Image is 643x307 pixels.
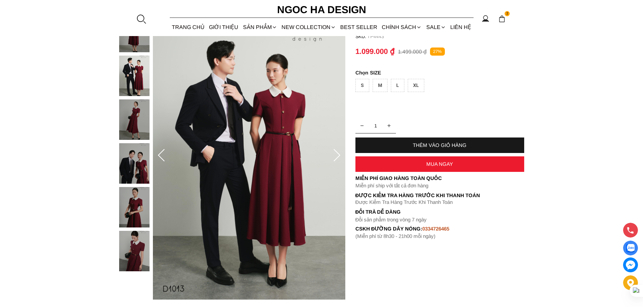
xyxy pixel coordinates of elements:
div: MUA NGAY [355,161,524,167]
p: SIZE [355,70,524,75]
div: XL [408,79,424,92]
img: Display image [626,244,635,252]
a: TRANG CHỦ [170,18,207,36]
font: 0334726465 [422,226,449,232]
div: Chính sách [380,18,424,36]
font: Đổi sản phẩm trong vòng 7 ngày [355,217,427,222]
p: Được Kiểm Tra Hàng Trước Khi Thanh Toán [355,199,524,205]
img: Claire Dress_ Đầm Xòe Màu Đỏ Mix Cổ Trằng D1013_mini_3 [119,143,150,184]
a: Display image [623,241,638,255]
img: Claire Dress_ Đầm Xòe Màu Đỏ Mix Cổ Trằng D1013_mini_4 [119,187,150,227]
p: 1.499.000 ₫ [398,49,427,55]
div: SẢN PHẨM [241,18,279,36]
div: M [373,79,387,92]
font: (Miễn phí từ 8h30 - 21h00 mỗi ngày) [355,233,435,239]
p: 1.099.000 ₫ [355,47,395,56]
img: Claire Dress_ Đầm Xòe Màu Đỏ Mix Cổ Trằng D1013_1 [153,12,345,300]
font: Miễn phí giao hàng toàn quốc [355,175,442,181]
a: BEST SELLER [338,18,380,36]
img: img-CART-ICON-ksit0nf1 [498,15,506,23]
a: LIÊN HỆ [448,18,473,36]
div: S [355,79,369,92]
p: Được Kiểm Tra Hàng Trước Khi Thanh Toán [355,192,524,198]
img: Claire Dress_ Đầm Xòe Màu Đỏ Mix Cổ Trằng D1013_mini_1 [119,56,150,96]
h6: Đổi trả dễ dàng [355,209,524,215]
div: L [391,79,404,92]
a: messenger [623,257,638,272]
a: Ngoc Ha Design [271,2,372,18]
font: Miễn phí ship với tất cả đơn hàng [355,183,428,188]
img: Claire Dress_ Đầm Xòe Màu Đỏ Mix Cổ Trằng D1013_mini_5 [119,231,150,271]
a: SALE [424,18,448,36]
img: Claire Dress_ Đầm Xòe Màu Đỏ Mix Cổ Trằng D1013_mini_2 [119,99,150,140]
input: Quantity input [355,119,396,132]
font: cskh đường dây nóng: [355,226,423,232]
a: GIỚI THIỆU [207,18,241,36]
span: 2 [505,11,510,17]
div: THÊM VÀO GIỎ HÀNG [355,142,524,148]
p: 27% [430,48,445,56]
p: TP4443 [367,34,524,39]
h6: SKU: [355,34,367,39]
a: NEW COLLECTION [279,18,338,36]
